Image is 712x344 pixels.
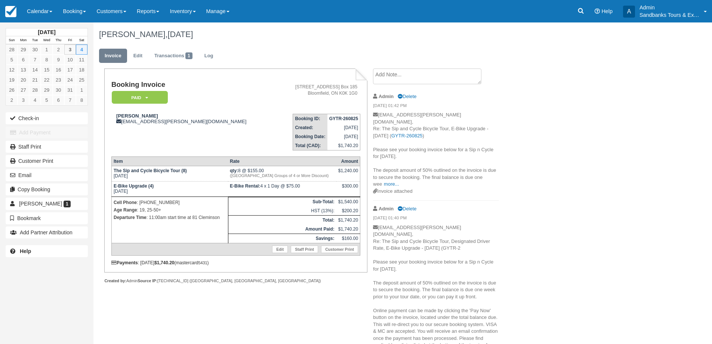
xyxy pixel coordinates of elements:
[6,75,18,85] a: 19
[373,188,499,195] div: Invoice attached
[230,168,238,173] strong: qty
[76,75,87,85] a: 25
[228,166,336,182] td: 8 @ $155.00
[18,45,29,55] a: 29
[41,36,52,45] th: Wed
[18,85,29,95] a: 27
[41,45,52,55] a: 1
[41,95,52,105] a: 5
[111,91,165,104] a: Paid
[327,132,360,141] td: [DATE]
[38,29,55,35] strong: [DATE]
[76,65,87,75] a: 18
[128,49,148,63] a: Edit
[111,182,228,197] td: [DATE]
[64,85,76,95] a: 31
[336,225,360,234] td: $1,740.20
[373,215,499,223] em: [DATE] 01:40 PM
[293,141,327,150] th: Total (CAD):
[336,216,360,225] td: $1,740.20
[53,65,64,75] a: 16
[64,75,76,85] a: 24
[76,55,87,65] a: 11
[18,36,29,45] th: Mon
[6,65,18,75] a: 12
[114,183,154,189] strong: E-Bike Upgrade (4)
[321,246,358,253] a: Customer Print
[6,226,88,238] button: Add Partner Attribution
[104,278,367,284] div: Admin [TECHNICAL_ID] ([GEOGRAPHIC_DATA], [GEOGRAPHIC_DATA], [GEOGRAPHIC_DATA])
[338,168,358,179] div: $1,240.00
[228,157,336,166] th: Rate
[6,183,88,195] button: Copy Booking
[379,94,394,99] strong: Admin
[41,85,52,95] a: 29
[379,206,394,211] strong: Admin
[76,95,87,105] a: 8
[64,55,76,65] a: 10
[18,95,29,105] a: 3
[64,36,76,45] th: Fri
[29,85,41,95] a: 28
[104,278,126,283] strong: Created by:
[6,169,88,181] button: Email
[19,201,62,207] span: [PERSON_NAME]
[64,45,76,55] a: 3
[230,183,260,189] strong: E-Bike Rental
[228,234,336,243] th: Savings:
[230,173,335,178] em: ([GEOGRAPHIC_DATA] Groups of 4 or More Discount)
[6,212,88,224] button: Bookmark
[116,113,158,119] strong: [PERSON_NAME]
[384,181,399,187] a: more...
[20,248,31,254] b: Help
[6,55,18,65] a: 5
[6,127,88,138] button: Add Payment
[114,214,226,221] p: : 11:00am start time at 81 Cleminson
[64,65,76,75] a: 17
[329,116,358,121] strong: GYTR-260825
[398,94,416,99] a: Delete
[199,49,219,63] a: Log
[18,65,29,75] a: 13
[293,123,327,132] th: Created:
[41,65,52,75] a: 15
[114,215,147,220] strong: Departure Time
[6,245,88,257] a: Help
[18,55,29,65] a: 6
[167,30,193,39] span: [DATE]
[112,91,168,104] em: Paid
[398,206,416,211] a: Delete
[111,157,228,166] th: Item
[99,49,127,63] a: Invoice
[280,84,357,97] address: [STREET_ADDRESS] Box 185 Bloomfield, ON K0K 1G0
[64,95,76,105] a: 7
[639,11,699,19] p: Sandbanks Tours & Experiences
[623,6,635,18] div: A
[639,4,699,11] p: Admin
[338,183,358,195] div: $300.00
[601,8,613,14] span: Help
[111,166,228,182] td: [DATE]
[327,141,360,150] td: $1,740.20
[114,199,226,206] p: : [PHONE_NUMBER]
[111,260,360,265] div: : [DATE] (mastercard )
[29,95,41,105] a: 4
[228,216,336,225] th: Total:
[6,45,18,55] a: 28
[29,36,41,45] th: Tue
[6,112,88,124] button: Check-in
[114,207,137,213] strong: Age Range
[111,113,277,124] div: [EMAIL_ADDRESS][PERSON_NAME][DOMAIN_NAME]
[53,36,64,45] th: Thu
[228,206,336,216] td: HST (13%):
[53,85,64,95] a: 30
[138,278,157,283] strong: Source IP:
[76,45,87,55] a: 4
[29,55,41,65] a: 7
[391,133,423,138] a: GYTR-260825
[293,132,327,141] th: Booking Date:
[228,225,336,234] th: Amount Paid:
[64,201,71,207] span: 1
[6,85,18,95] a: 26
[114,200,137,205] strong: Cell Phone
